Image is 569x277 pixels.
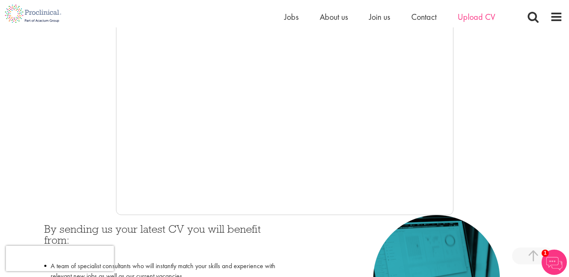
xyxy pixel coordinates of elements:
a: Jobs [284,11,299,22]
h3: By sending us your latest CV you will benefit from: [44,223,278,257]
span: 1 [542,250,549,257]
img: Chatbot [542,250,567,275]
a: Join us [369,11,390,22]
a: About us [320,11,348,22]
iframe: reCAPTCHA [6,246,114,271]
a: Contact [411,11,437,22]
a: Upload CV [458,11,495,22]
